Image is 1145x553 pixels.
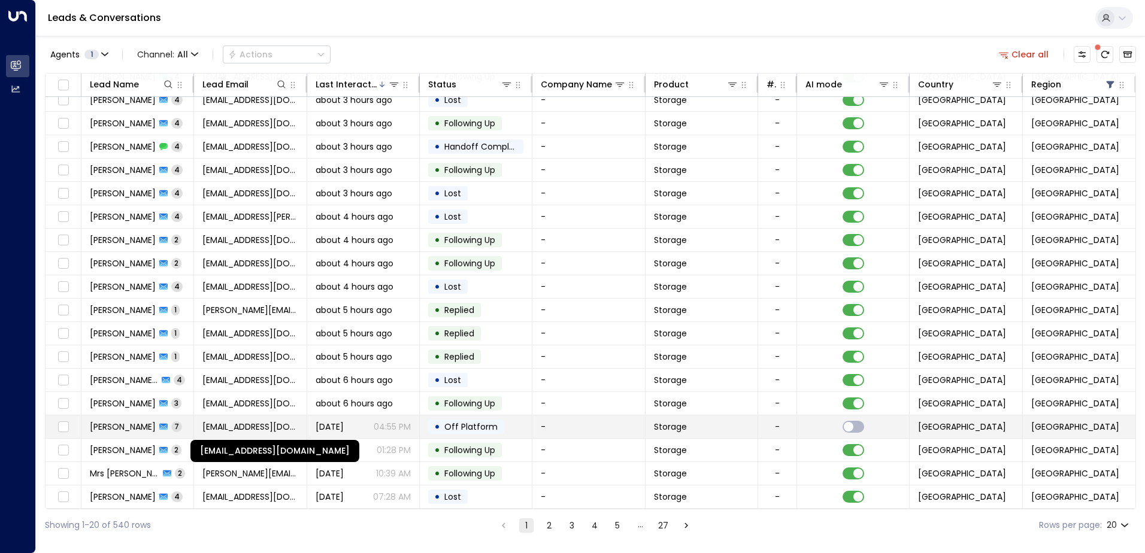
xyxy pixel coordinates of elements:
[202,491,298,503] span: tessb1@proton.me
[202,421,298,433] span: seaninterpop@aol.com
[132,46,203,63] span: Channel:
[56,163,71,178] span: Toggle select row
[434,323,440,344] div: •
[90,257,156,269] span: Colin Douglas
[918,77,1002,92] div: Country
[805,77,890,92] div: AI mode
[316,211,393,223] span: about 4 hours ago
[654,187,687,199] span: Storage
[171,258,181,268] span: 2
[444,281,461,293] span: Lost
[775,444,780,456] div: -
[532,252,645,275] td: -
[316,187,392,199] span: about 3 hours ago
[434,393,440,414] div: •
[56,279,71,294] span: Toggle select row
[202,141,298,153] span: craigwynne2k@gmail.com
[56,373,71,388] span: Toggle select row
[202,234,298,246] span: stuartcampbell7@icloud.com
[434,440,440,460] div: •
[202,211,298,223] span: katy.lowe@shropshirefire.gov.uk
[48,11,161,25] a: Leads & Conversations
[316,141,392,153] span: about 3 hours ago
[202,281,298,293] span: abaskerville99@icloud.com
[918,164,1006,176] span: United Kingdom
[223,45,331,63] button: Actions
[541,77,612,92] div: Company Name
[444,117,495,129] span: Following Up
[444,491,461,503] span: Lost
[171,141,183,151] span: 4
[90,141,156,153] span: Craig Wynne
[532,415,645,438] td: -
[654,234,687,246] span: Storage
[1031,467,1119,479] span: Shropshire
[775,187,780,199] div: -
[775,327,780,339] div: -
[532,135,645,158] td: -
[45,46,113,63] button: Agents1
[190,440,359,462] div: [EMAIL_ADDRESS][DOMAIN_NAME]
[654,164,687,176] span: Storage
[428,77,513,92] div: Status
[532,299,645,321] td: -
[918,421,1006,433] span: United Kingdom
[532,322,645,345] td: -
[202,77,287,92] div: Lead Email
[90,117,156,129] span: James Parker
[994,46,1054,63] button: Clear all
[444,374,461,386] span: Lost
[202,467,298,479] span: lyndsey.eason@gmail.com
[90,77,139,92] div: Lead Name
[171,398,181,408] span: 3
[444,234,495,246] span: Following Up
[918,281,1006,293] span: United Kingdom
[202,304,298,316] span: roger.williams10@virginmedia.com
[679,518,693,533] button: Go to next page
[228,49,272,60] div: Actions
[444,327,474,339] span: Replied
[918,351,1006,363] span: United Kingdom
[918,374,1006,386] span: United Kingdom
[1031,257,1119,269] span: Shropshire
[532,462,645,485] td: -
[918,94,1006,106] span: United Kingdom
[1039,519,1102,531] label: Rows per page:
[428,77,456,92] div: Status
[56,139,71,154] span: Toggle select row
[444,421,498,433] span: Off Platform
[1096,46,1113,63] span: There are new threads available. Refresh the grid to view the latest updates.
[174,375,185,385] span: 4
[918,304,1006,316] span: United Kingdom
[519,518,534,533] button: page 1
[775,211,780,223] div: -
[434,276,440,297] div: •
[171,188,183,198] span: 4
[316,374,393,386] span: about 6 hours ago
[90,94,156,106] span: Lynn Reynolds
[1031,351,1119,363] span: Shropshire
[434,160,440,180] div: •
[1031,164,1119,176] span: Shropshire
[1107,516,1131,534] div: 20
[1031,187,1119,199] span: Shropshire
[316,77,400,92] div: Last Interacted
[316,491,344,503] span: Yesterday
[56,78,71,93] span: Toggle select all
[542,518,556,533] button: Go to page 2
[434,487,440,507] div: •
[1031,374,1119,386] span: Shropshire
[1031,421,1119,433] span: Shropshire
[316,257,393,269] span: about 4 hours ago
[775,374,780,386] div: -
[223,45,331,63] div: Button group with a nested menu
[434,230,440,250] div: •
[1031,444,1119,456] span: Shropshire
[434,300,440,320] div: •
[656,518,671,533] button: Go to page 27
[532,345,645,368] td: -
[654,444,687,456] span: Storage
[90,327,156,339] span: JOHN g
[654,491,687,503] span: Storage
[654,467,687,479] span: Storage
